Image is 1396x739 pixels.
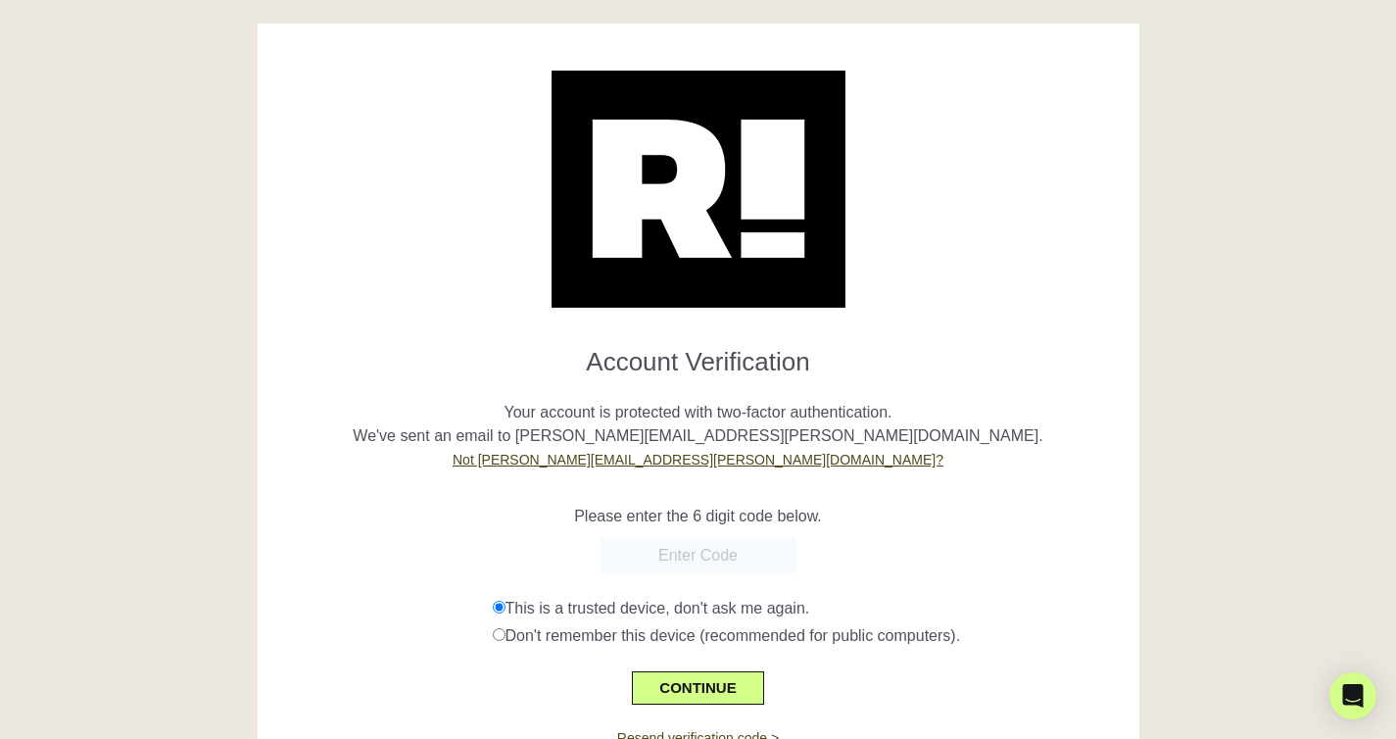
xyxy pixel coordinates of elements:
p: Your account is protected with two-factor authentication. We've sent an email to [PERSON_NAME][EM... [272,377,1125,471]
div: Open Intercom Messenger [1329,672,1376,719]
button: CONTINUE [632,671,763,705]
p: Please enter the 6 digit code below. [272,505,1125,528]
h1: Account Verification [272,331,1125,377]
a: Not [PERSON_NAME][EMAIL_ADDRESS][PERSON_NAME][DOMAIN_NAME]? [453,452,943,468]
div: Don't remember this device (recommended for public computers). [493,624,1125,648]
img: Retention.com [552,71,845,308]
input: Enter Code [601,538,796,573]
div: This is a trusted device, don't ask me again. [493,597,1125,620]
